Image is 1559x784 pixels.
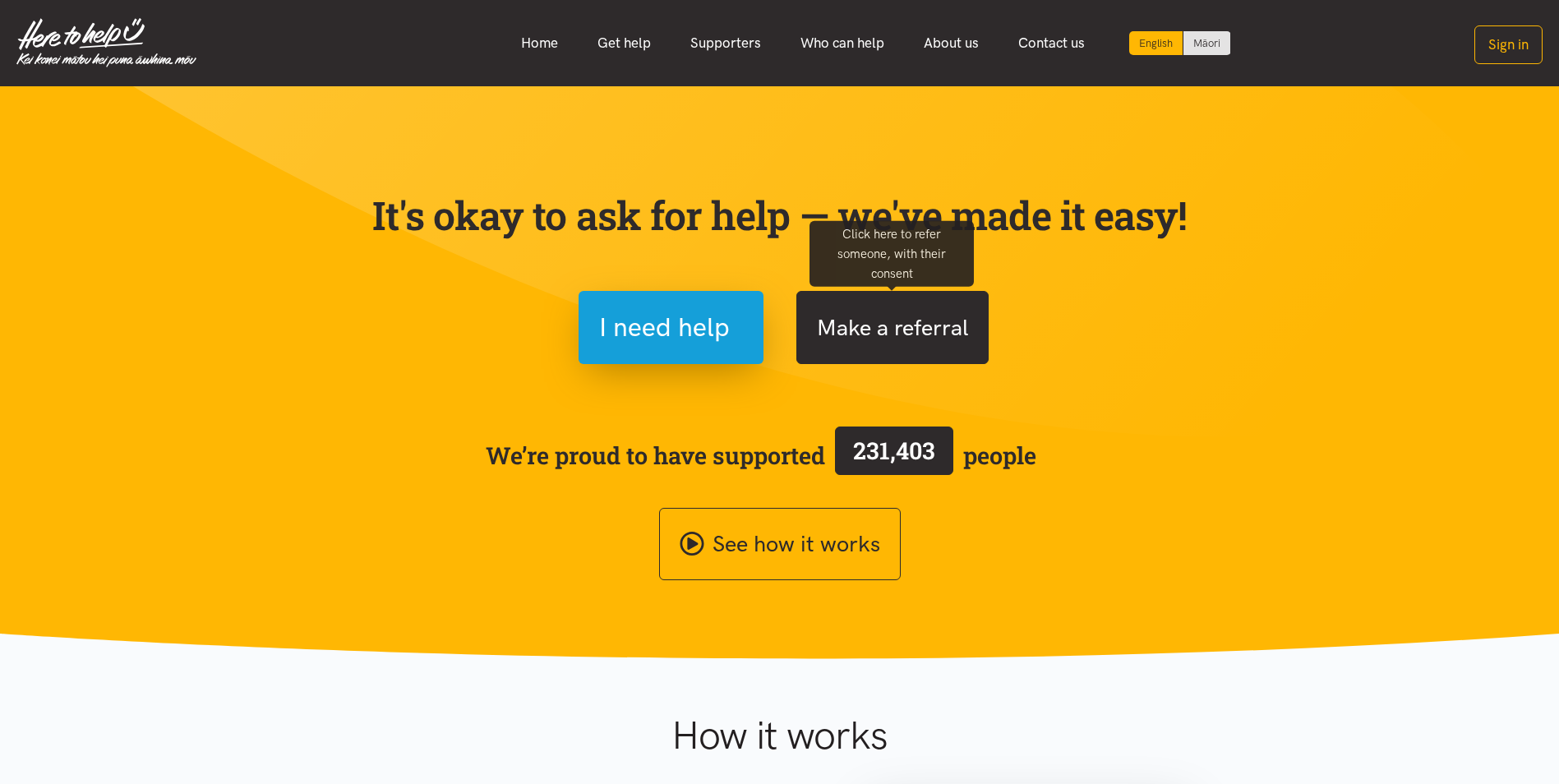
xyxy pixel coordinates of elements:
[369,191,1191,239] p: It's okay to ask for help — we've made it easy!
[486,423,1036,487] span: We’re proud to have supported people
[578,25,671,61] a: Get help
[511,712,1048,759] h1: How it works
[1183,31,1230,55] a: Switch to Te Reo Māori
[1474,25,1543,64] button: Sign in
[501,25,578,61] a: Home
[904,25,999,61] a: About us
[659,508,901,581] a: See how it works
[825,423,963,487] a: 231,403
[853,435,935,466] span: 231,403
[579,291,763,364] button: I need help
[809,220,974,286] div: Click here to refer someone, with their consent
[599,307,730,348] span: I need help
[1129,31,1231,55] div: Language toggle
[1129,31,1183,55] div: Current language
[796,291,989,364] button: Make a referral
[16,18,196,67] img: Home
[999,25,1105,61] a: Contact us
[781,25,904,61] a: Who can help
[671,25,781,61] a: Supporters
